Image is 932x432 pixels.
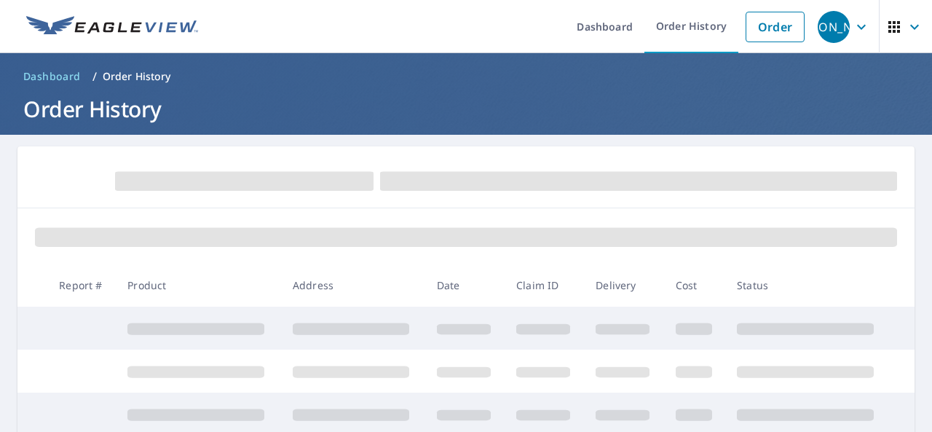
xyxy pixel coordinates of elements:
[725,264,890,307] th: Status
[281,264,425,307] th: Address
[23,69,81,84] span: Dashboard
[92,68,97,85] li: /
[818,11,850,43] div: [PERSON_NAME]
[103,69,171,84] p: Order History
[17,65,87,88] a: Dashboard
[17,94,915,124] h1: Order History
[425,264,505,307] th: Date
[584,264,663,307] th: Delivery
[47,264,116,307] th: Report #
[746,12,805,42] a: Order
[505,264,584,307] th: Claim ID
[664,264,726,307] th: Cost
[116,264,281,307] th: Product
[17,65,915,88] nav: breadcrumb
[26,16,198,38] img: EV Logo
